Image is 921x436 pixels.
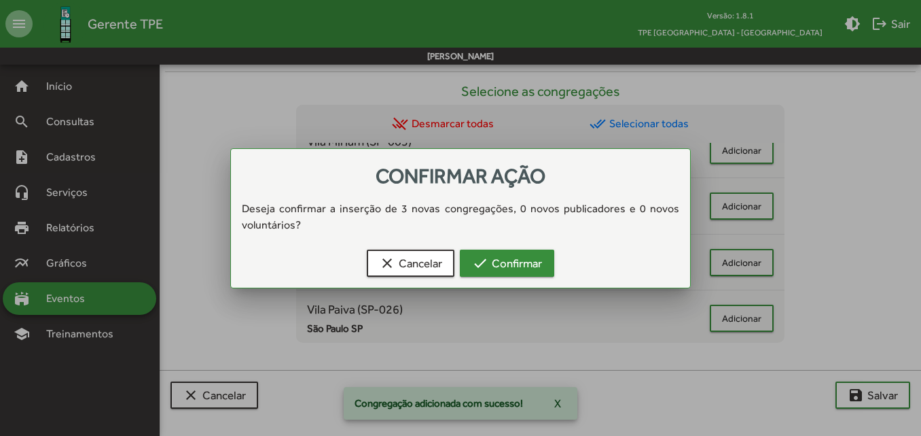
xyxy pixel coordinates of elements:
[367,250,454,277] button: Cancelar
[379,251,442,275] span: Cancelar
[460,250,554,277] button: Confirmar
[472,251,542,275] span: Confirmar
[231,201,690,233] div: Deseja confirmar a inserção de 3 novas congregações, 0 novos publicadores e 0 novos voluntários?
[376,164,545,188] span: Confirmar ação
[472,255,488,271] mat-icon: check
[379,255,395,271] mat-icon: clear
